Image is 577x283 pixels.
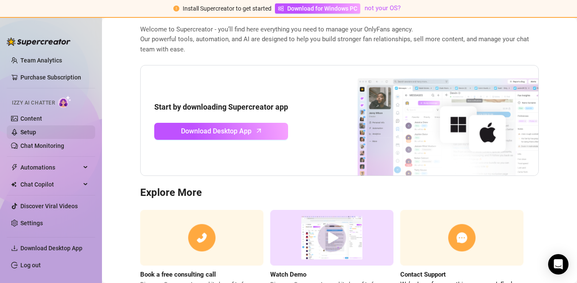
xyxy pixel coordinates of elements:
[11,164,18,171] span: thunderbolt
[140,210,263,266] img: consulting call
[275,3,360,14] a: Download for Windows PC
[20,115,42,122] a: Content
[278,6,284,11] span: windows
[7,37,71,46] img: logo-BBDzfeDw.svg
[20,129,36,136] a: Setup
[270,271,306,278] strong: Watch Demo
[400,210,523,266] img: contact support
[20,161,81,174] span: Automations
[154,102,288,111] strong: Start by downloading Supercreator app
[254,126,264,136] span: arrow-up
[270,210,393,266] img: supercreator demo
[400,271,446,278] strong: Contact Support
[181,126,252,136] span: Download Desktop App
[183,5,272,12] span: Install Supercreator to get started
[12,99,55,107] span: Izzy AI Chatter
[11,245,18,252] span: download
[326,65,538,176] img: download app
[365,4,401,12] a: not your OS?
[20,178,81,191] span: Chat Copilot
[20,71,88,84] a: Purchase Subscription
[11,181,17,187] img: Chat Copilot
[173,6,179,11] span: exclamation-circle
[20,57,62,64] a: Team Analytics
[20,142,64,149] a: Chat Monitoring
[20,262,41,269] a: Log out
[548,254,569,275] div: Open Intercom Messenger
[58,96,71,108] img: AI Chatter
[140,25,539,55] span: Welcome to Supercreator - you’ll find here everything you need to manage your OnlyFans agency. Ou...
[287,4,357,13] span: Download for Windows PC
[154,123,288,140] a: Download Desktop Apparrow-up
[20,220,43,226] a: Settings
[140,271,216,278] strong: Book a free consulting call
[20,245,82,252] span: Download Desktop App
[140,186,539,200] h3: Explore More
[20,203,78,209] a: Discover Viral Videos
